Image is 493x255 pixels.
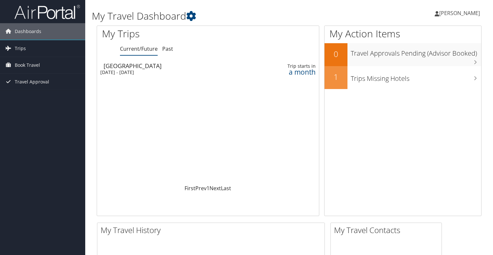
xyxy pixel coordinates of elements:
[334,225,442,236] h2: My Travel Contacts
[15,23,41,40] span: Dashboards
[15,74,49,90] span: Travel Approval
[435,3,486,23] a: [PERSON_NAME]
[104,63,246,69] div: [GEOGRAPHIC_DATA]
[325,48,347,60] h2: 0
[207,185,209,192] a: 1
[325,71,347,82] h2: 1
[195,185,207,192] a: Prev
[268,69,315,75] div: a month
[162,45,173,52] a: Past
[325,66,481,89] a: 1Trips Missing Hotels
[439,9,480,17] span: [PERSON_NAME]
[92,9,355,23] h1: My Travel Dashboard
[351,46,481,58] h3: Travel Approvals Pending (Advisor Booked)
[209,185,221,192] a: Next
[102,27,222,41] h1: My Trips
[185,185,195,192] a: First
[268,63,315,69] div: Trip starts in
[100,69,243,75] div: [DATE] - [DATE]
[14,4,80,20] img: airportal-logo.png
[325,27,481,41] h1: My Action Items
[221,185,231,192] a: Last
[325,43,481,66] a: 0Travel Approvals Pending (Advisor Booked)
[351,71,481,83] h3: Trips Missing Hotels
[15,40,26,57] span: Trips
[101,225,325,236] h2: My Travel History
[120,45,158,52] a: Current/Future
[15,57,40,73] span: Book Travel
